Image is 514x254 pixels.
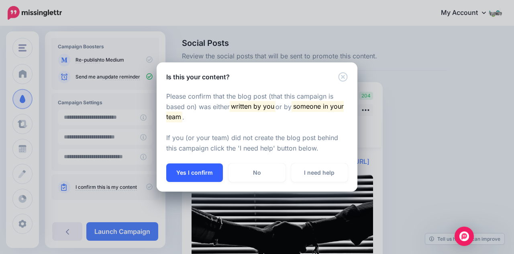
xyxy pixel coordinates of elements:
[228,163,285,182] a: No
[455,227,474,246] div: Open Intercom Messenger
[166,72,230,82] h5: Is this your content?
[230,101,275,112] mark: written by you
[338,72,348,82] button: Close
[166,91,348,154] p: Please confirm that the blog post (that this campaign is based on) was either or by . If you (or ...
[166,163,223,182] button: Yes I confirm
[166,101,344,122] mark: someone in your team
[291,163,348,182] a: I need help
